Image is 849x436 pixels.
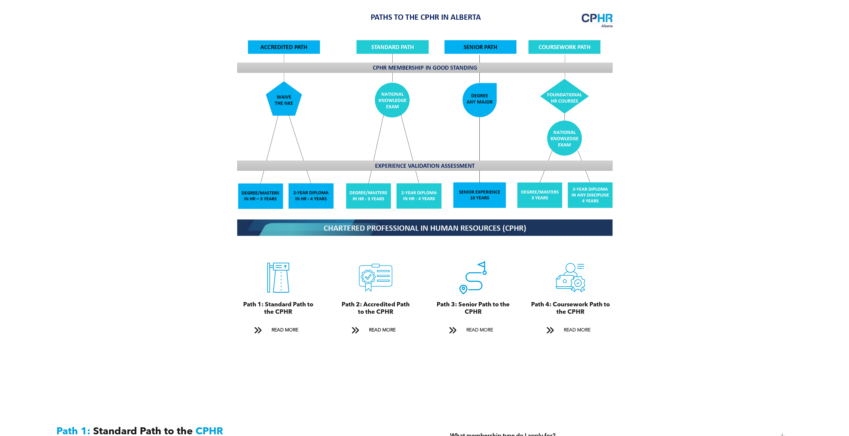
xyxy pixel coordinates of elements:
span: Path 1: Standard Path to the CPHR [243,302,313,315]
span: Path 2: Accredited Path to the CPHR [342,302,410,315]
img: A diagram of paths to the cphr in alberta [232,8,618,241]
a: READ MORE [250,324,307,336]
span: Path 4: Coursework Path to the CPHR [531,302,610,315]
span: READ MORE [561,324,593,336]
a: READ MORE [347,324,404,336]
span: Path 3: Senior Path to the CPHR [437,302,510,315]
a: READ MORE [444,324,502,336]
span: READ MORE [269,324,301,336]
a: READ MORE [542,324,599,336]
span: READ MORE [367,324,398,336]
span: READ MORE [464,324,495,336]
